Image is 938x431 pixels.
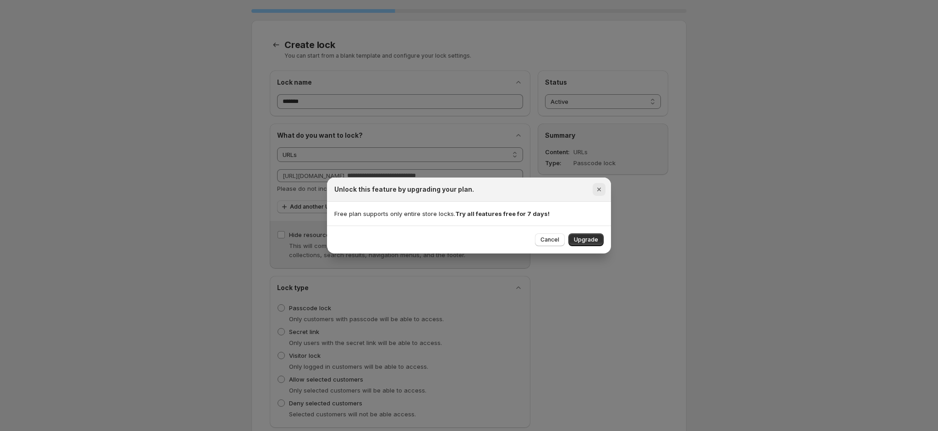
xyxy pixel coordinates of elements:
[334,185,474,194] h2: Unlock this feature by upgrading your plan.
[540,236,559,243] span: Cancel
[334,209,604,218] p: Free plan supports only entire store locks.
[593,183,605,196] button: Close
[455,210,550,217] strong: Try all features free for 7 days!
[568,233,604,246] button: Upgrade
[574,236,598,243] span: Upgrade
[535,233,565,246] button: Cancel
